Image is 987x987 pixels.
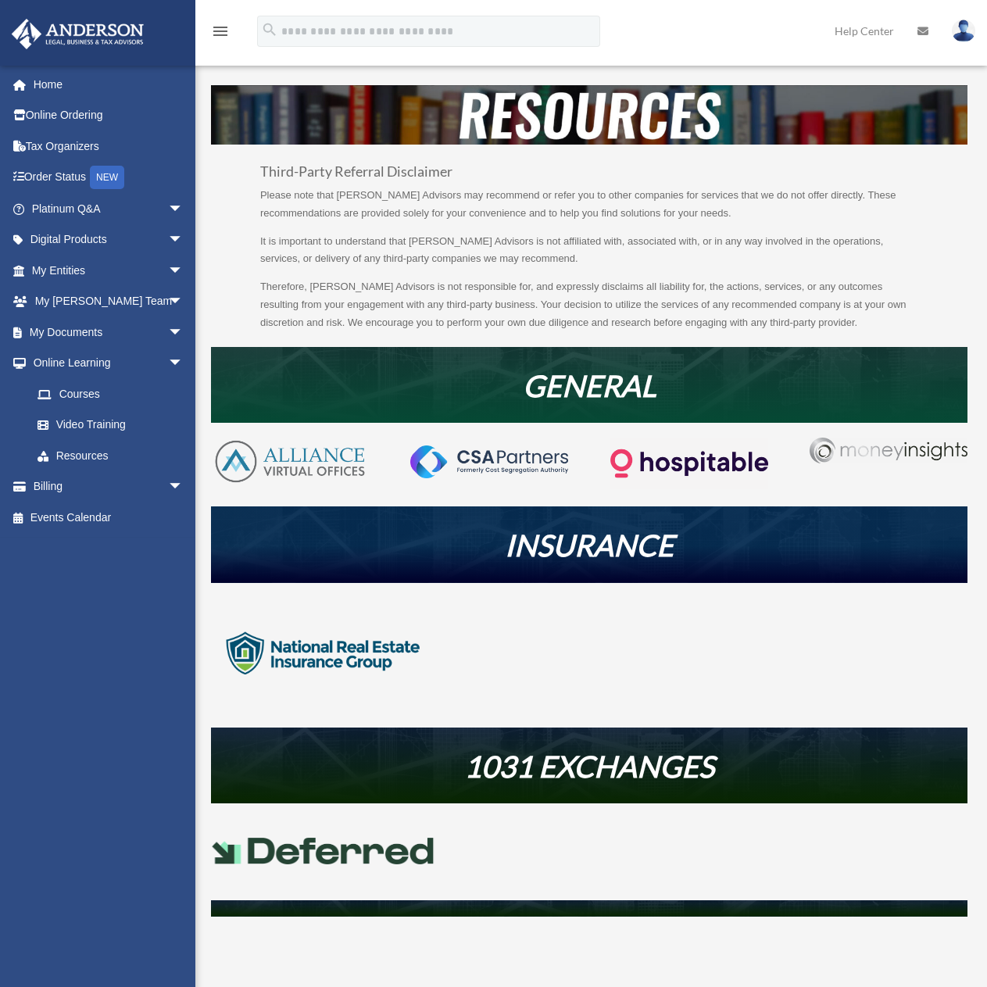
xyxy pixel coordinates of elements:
[11,162,207,194] a: Order StatusNEW
[11,100,207,131] a: Online Ordering
[952,20,975,42] img: User Pic
[211,838,435,864] img: Deferred
[11,131,207,162] a: Tax Organizers
[260,278,918,331] p: Therefore, [PERSON_NAME] Advisors is not responsible for, and expressly disclaims all liability f...
[11,193,207,224] a: Platinum Q&Aarrow_drop_down
[11,286,207,317] a: My [PERSON_NAME] Teamarrow_drop_down
[11,69,207,100] a: Home
[260,187,918,233] p: Please note that [PERSON_NAME] Advisors may recommend or refer you to other companies for service...
[464,748,714,784] em: 1031 EXCHANGES
[168,286,199,318] span: arrow_drop_down
[211,598,435,710] img: logo-nreig
[168,193,199,225] span: arrow_drop_down
[211,85,967,145] img: resources-header
[211,22,230,41] i: menu
[168,255,199,287] span: arrow_drop_down
[11,224,207,256] a: Digital Productsarrow_drop_down
[261,21,278,38] i: search
[168,316,199,349] span: arrow_drop_down
[523,367,656,403] em: GENERAL
[7,19,148,49] img: Anderson Advisors Platinum Portal
[11,316,207,348] a: My Documentsarrow_drop_down
[11,348,207,379] a: Online Learningarrow_drop_down
[810,438,967,463] img: Money-Insights-Logo-Silver NEW
[22,378,207,409] a: Courses
[22,409,207,441] a: Video Training
[410,445,568,478] img: CSA-partners-Formerly-Cost-Segregation-Authority
[11,255,207,286] a: My Entitiesarrow_drop_down
[90,166,124,189] div: NEW
[22,440,199,471] a: Resources
[610,438,768,488] img: Logo-transparent-dark
[168,471,199,503] span: arrow_drop_down
[211,438,369,485] img: AVO-logo-1-color
[505,527,674,563] em: INSURANCE
[11,502,207,533] a: Events Calendar
[260,165,918,187] h3: Third-Party Referral Disclaimer
[211,853,435,874] a: Deferred
[11,471,207,502] a: Billingarrow_drop_down
[211,27,230,41] a: menu
[168,224,199,256] span: arrow_drop_down
[168,348,199,380] span: arrow_drop_down
[260,233,918,279] p: It is important to understand that [PERSON_NAME] Advisors is not affiliated with, associated with...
